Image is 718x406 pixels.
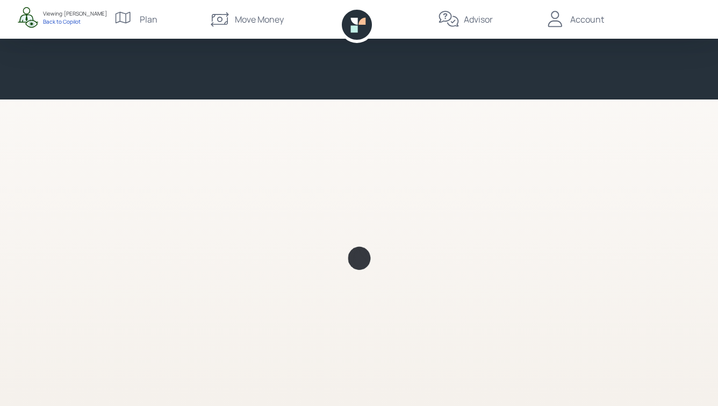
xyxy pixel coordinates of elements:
div: Back to Copilot [43,18,107,25]
div: Plan [140,13,157,26]
div: Move Money [235,13,284,26]
div: Advisor [464,13,493,26]
img: Retirable loading [346,245,372,271]
div: Viewing: [PERSON_NAME] [43,10,107,18]
div: Account [570,13,604,26]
